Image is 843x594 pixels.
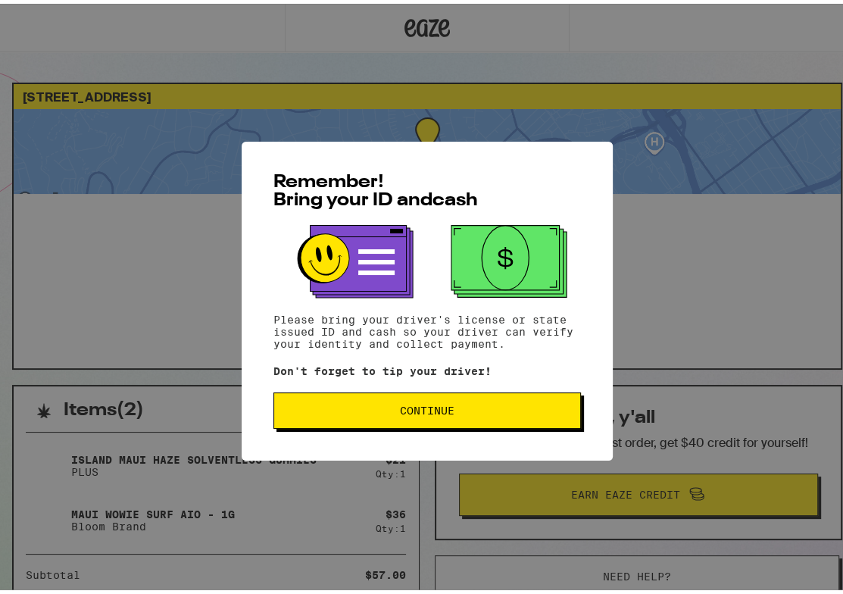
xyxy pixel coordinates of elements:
span: Hi. Need any help? [9,11,109,23]
button: Continue [273,389,581,425]
span: Continue [400,402,454,412]
p: Don't forget to tip your driver! [273,361,581,374]
p: Please bring your driver's license or state issued ID and cash so your driver can verify your ide... [273,310,581,346]
span: Remember! Bring your ID and cash [273,170,478,206]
